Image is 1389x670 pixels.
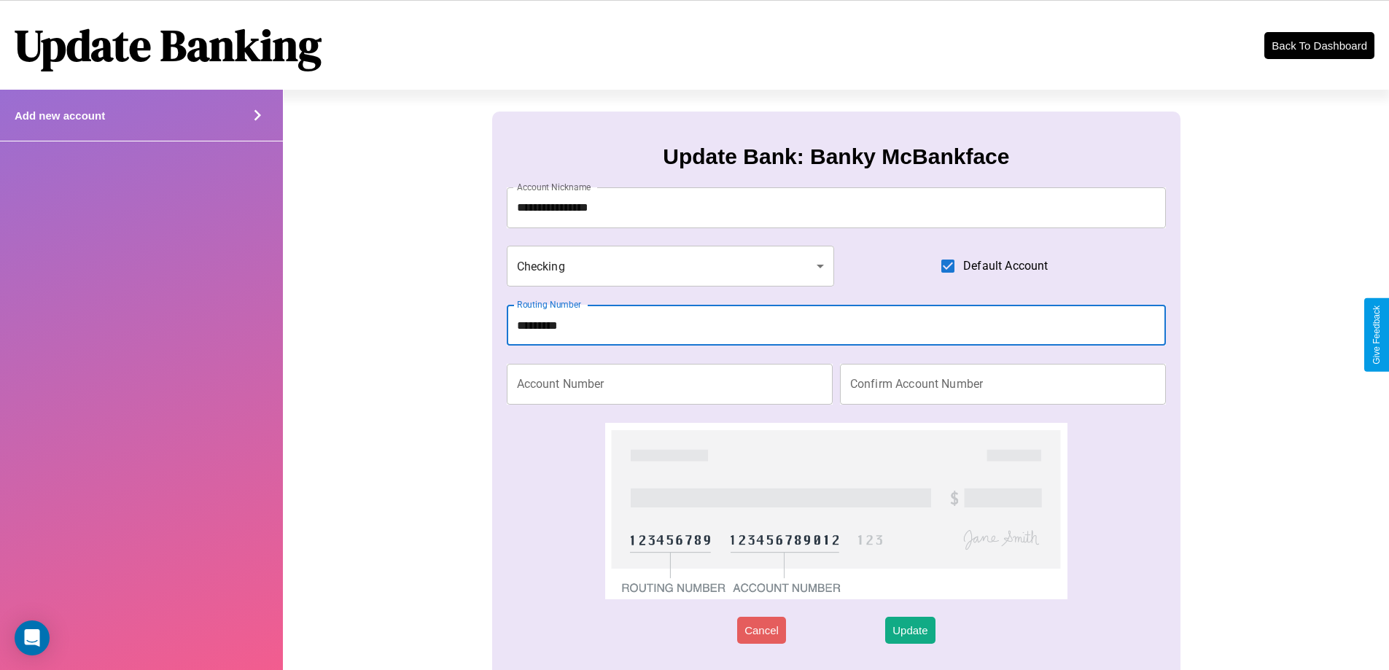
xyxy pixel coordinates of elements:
span: Default Account [963,257,1048,275]
label: Routing Number [517,298,581,311]
h4: Add new account [15,109,105,122]
div: Open Intercom Messenger [15,620,50,655]
h1: Update Banking [15,15,322,75]
div: Give Feedback [1372,305,1382,365]
h3: Update Bank: Banky McBankface [663,144,1009,169]
button: Back To Dashboard [1264,32,1374,59]
div: Checking [507,246,835,287]
label: Account Nickname [517,181,591,193]
button: Cancel [737,617,786,644]
button: Update [885,617,935,644]
img: check [605,423,1067,599]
